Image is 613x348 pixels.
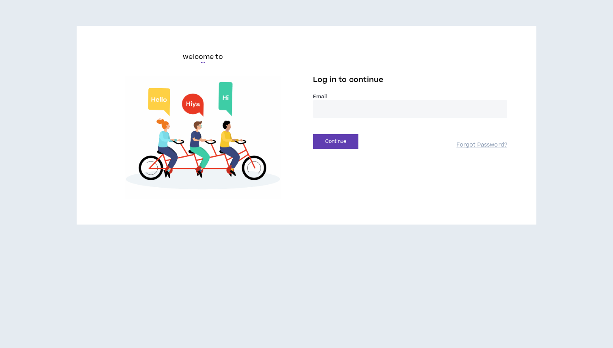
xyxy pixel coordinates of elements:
h6: welcome to [183,52,223,62]
button: Continue [313,134,358,149]
label: Email [313,93,507,100]
a: Forgot Password? [457,141,507,149]
img: Welcome to Wripple [106,76,300,199]
span: Log in to continue [313,75,384,85]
